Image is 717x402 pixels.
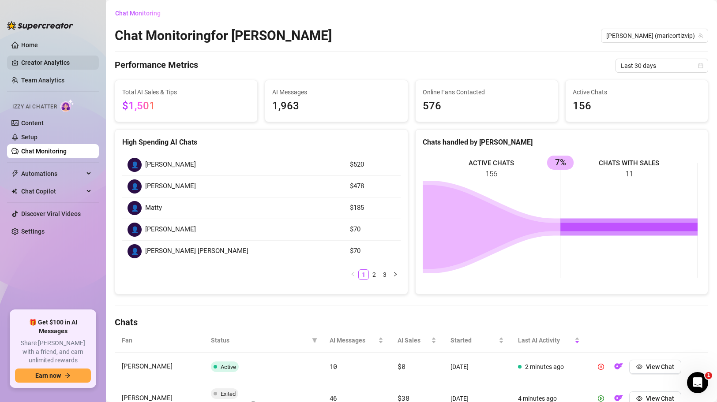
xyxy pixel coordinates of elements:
span: 🎁 Get $100 in AI Messages [15,318,91,335]
a: 2 [369,270,379,279]
div: High Spending AI Chats [122,137,401,148]
span: [PERSON_NAME] [122,362,173,370]
button: View Chat [629,360,681,374]
article: $70 [350,246,395,257]
div: 👤 [128,223,142,237]
th: Fan [115,328,204,353]
span: AI Messages [330,335,376,345]
span: Exited [221,391,236,397]
th: Started [443,328,511,353]
span: eye [636,364,642,370]
article: $70 [350,224,395,235]
span: View Chat [646,363,674,370]
li: 1 [358,269,369,280]
img: Chat Copilot [11,188,17,194]
th: AI Sales [390,328,443,353]
span: eye [636,395,642,402]
span: Earn now [35,372,61,379]
span: 576 [423,98,551,115]
a: Team Analytics [21,77,64,84]
span: 2 minutes ago [525,363,564,370]
div: Chats handled by [PERSON_NAME] [423,137,701,148]
span: Marie (marieortizvip) [606,29,703,42]
span: filter [312,338,317,343]
span: 156 [573,98,701,115]
a: Home [21,41,38,48]
span: View Chat [646,395,674,402]
button: Chat Monitoring [115,6,168,20]
button: Earn nowarrow-right [15,368,91,383]
img: logo-BBDzfeDw.svg [7,21,73,30]
th: Last AI Activity [511,328,586,353]
iframe: Intercom live chat [687,372,708,393]
span: 1 [705,372,712,379]
img: OF [614,362,623,371]
h2: Chat Monitoring for [PERSON_NAME] [115,27,332,44]
a: Chat Monitoring [21,148,67,155]
img: AI Chatter [60,99,74,112]
span: Active Chats [573,87,701,97]
span: filter [310,334,319,347]
a: Setup [21,134,38,141]
span: AI Messages [272,87,400,97]
span: left [350,272,356,277]
span: pause-circle [598,364,604,370]
span: arrow-right [64,372,71,379]
span: AI Sales [398,335,429,345]
span: 1,963 [272,98,400,115]
button: right [390,269,401,280]
span: Active [221,364,236,370]
span: Started [450,335,497,345]
li: Previous Page [348,269,358,280]
a: 1 [359,270,368,279]
span: 10 [330,362,337,371]
span: play-circle [598,395,604,402]
a: Settings [21,228,45,235]
span: [PERSON_NAME] [145,224,196,235]
div: 👤 [128,179,142,194]
span: [PERSON_NAME] [122,394,173,402]
span: Total AI Sales & Tips [122,87,250,97]
span: Last AI Activity [518,335,572,345]
h4: Performance Metrics [115,59,198,73]
a: Creator Analytics [21,56,92,70]
a: Content [21,119,44,127]
span: Share [PERSON_NAME] with a friend, and earn unlimited rewards [15,339,91,365]
article: $185 [350,203,395,213]
span: Automations [21,167,84,181]
span: [PERSON_NAME] [PERSON_NAME] [145,246,248,257]
span: Izzy AI Chatter [12,103,57,111]
th: AI Messages [323,328,390,353]
span: [PERSON_NAME] [145,181,196,192]
span: right [393,272,398,277]
span: [PERSON_NAME] [145,160,196,170]
span: thunderbolt [11,170,19,177]
article: $478 [350,181,395,192]
button: OF [612,360,626,374]
article: $520 [350,160,395,170]
span: calendar [698,63,703,68]
h4: Chats [115,316,708,328]
span: team [698,33,703,38]
span: Chat Copilot [21,184,84,198]
li: 2 [369,269,379,280]
a: Discover Viral Videos [21,210,81,217]
span: Chat Monitoring [115,10,161,17]
span: $1,501 [122,100,155,112]
li: Next Page [390,269,401,280]
a: 3 [380,270,390,279]
a: OF [612,365,626,372]
span: Matty [145,203,162,213]
div: 👤 [128,244,142,258]
span: Online Fans Contacted [423,87,551,97]
div: 👤 [128,158,142,172]
div: 👤 [128,201,142,215]
button: left [348,269,358,280]
span: Status [211,335,308,345]
span: Last 30 days [621,59,703,72]
td: [DATE] [443,353,511,381]
span: $0 [398,362,405,371]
